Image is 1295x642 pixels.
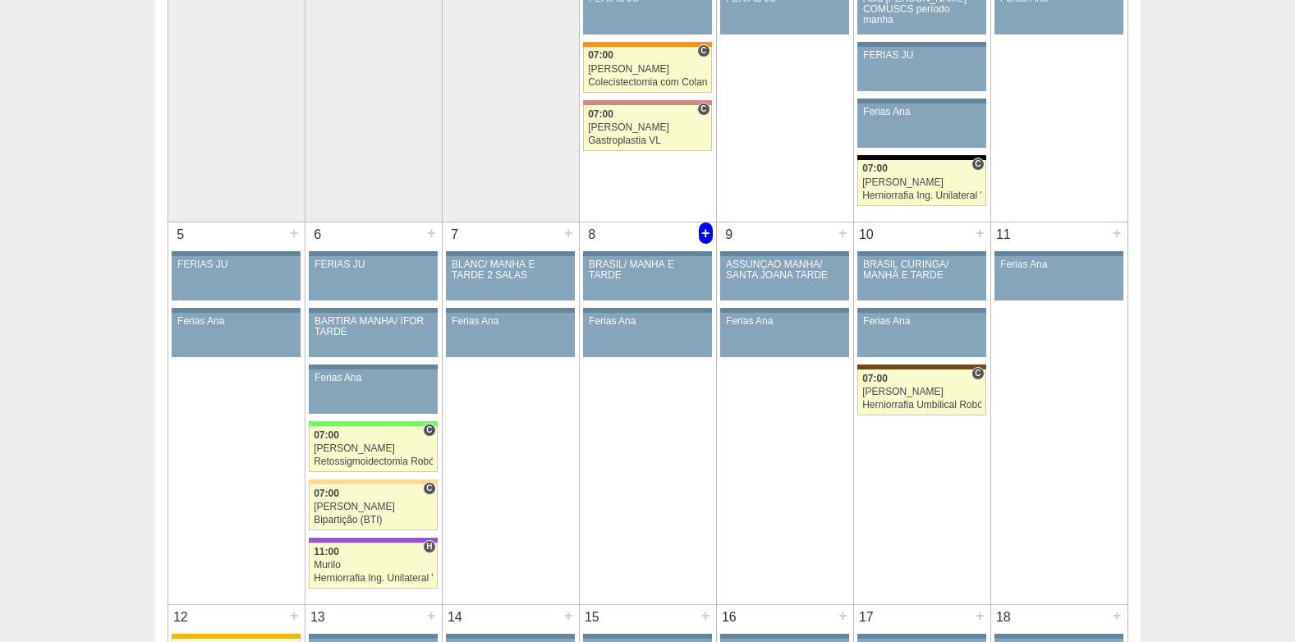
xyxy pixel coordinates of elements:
a: C 07:00 [PERSON_NAME] Bipartição (BTI) [309,484,437,530]
div: [PERSON_NAME] [588,122,707,133]
div: 18 [991,605,1017,630]
a: C 07:00 [PERSON_NAME] Herniorrafia Ing. Unilateral VL [857,160,985,206]
div: Key: Aviso [857,308,985,313]
div: Herniorrafia Ing. Unilateral VL [862,190,981,201]
div: BRASIL/ MANHÃ E TARDE [589,259,706,281]
div: Key: Aviso [309,634,437,639]
div: BRASIL CURINGA/ MANHÃ E TARDE [863,259,980,281]
span: Consultório [423,482,435,495]
span: 07:00 [314,429,339,441]
a: Ferias Ana [172,313,300,357]
div: Key: Aviso [857,42,985,47]
a: Ferias Ana [583,313,711,357]
a: BRASIL/ MANHÃ E TARDE [583,256,711,300]
div: + [287,222,301,244]
div: Key: Aviso [583,251,711,256]
div: Ferias Ana [589,316,706,327]
div: 14 [443,605,468,630]
span: 07:00 [862,373,888,384]
span: Consultório [971,367,984,380]
div: Ferias Ana [863,107,980,117]
span: 07:00 [862,163,888,174]
div: Key: Bartira [309,479,437,484]
span: Consultório [423,424,435,437]
div: 7 [443,222,468,247]
a: BRASIL CURINGA/ MANHÃ E TARDE [857,256,985,300]
div: Key: Blanc [857,155,985,160]
span: 11:00 [314,546,339,557]
div: [PERSON_NAME] [314,443,433,454]
div: Key: Aviso [309,251,437,256]
div: 16 [717,605,742,630]
div: Key: Aviso [720,308,848,313]
div: + [836,605,850,626]
div: Ferias Ana [726,316,843,327]
div: 6 [305,222,331,247]
div: Herniorrafia Umbilical Robótica [862,400,981,410]
div: [PERSON_NAME] [314,502,433,512]
div: ASSUNÇÃO MANHÃ/ SANTA JOANA TARDE [726,259,843,281]
a: C 07:00 [PERSON_NAME] Herniorrafia Umbilical Robótica [857,369,985,415]
div: Key: Aviso [583,308,711,313]
div: Key: Santa Joana [857,365,985,369]
span: Consultório [971,158,984,171]
div: 13 [305,605,331,630]
div: Key: Aviso [994,634,1123,639]
a: Ferias Ana [857,313,985,357]
a: Ferias Ana [994,256,1123,300]
span: 07:00 [588,49,613,61]
div: + [1110,222,1124,244]
div: 8 [580,222,605,247]
a: C 07:00 [PERSON_NAME] Retossigmoidectomia Robótica [309,426,437,472]
div: Key: Aviso [720,634,848,639]
div: 11 [991,222,1017,247]
a: ASSUNÇÃO MANHÃ/ SANTA JOANA TARDE [720,256,848,300]
div: Key: São Luiz - SCS [583,42,711,47]
span: Hospital [423,540,435,553]
div: 12 [168,605,194,630]
div: Key: Aviso [446,634,574,639]
div: + [1110,605,1124,626]
a: BARTIRA MANHÃ/ IFOR TARDE [309,313,437,357]
div: Gastroplastia VL [588,135,707,146]
a: Ferias Ana [720,313,848,357]
div: + [562,605,576,626]
a: Ferias Ana [446,313,574,357]
div: [PERSON_NAME] [862,177,981,188]
div: Key: Aviso [857,99,985,103]
div: Key: Feriado [172,634,300,639]
div: 5 [168,222,194,247]
div: + [836,222,850,244]
div: Herniorrafia Ing. Unilateral VL [314,573,433,584]
div: + [425,222,439,244]
span: Consultório [697,103,709,116]
div: BLANC/ MANHÃ E TARDE 2 SALAS [452,259,569,281]
div: Key: Aviso [172,251,300,256]
div: Colecistectomia com Colangiografia VL [588,77,707,88]
div: [PERSON_NAME] [588,64,707,75]
div: Ferias Ana [177,316,295,327]
a: FERIAS JU [172,256,300,300]
div: BARTIRA MANHÃ/ IFOR TARDE [315,316,432,337]
div: Key: Aviso [857,251,985,256]
div: + [425,605,439,626]
a: C 07:00 [PERSON_NAME] Gastroplastia VL [583,105,711,151]
div: Retossigmoidectomia Robótica [314,456,433,467]
div: Murilo [314,560,433,571]
div: Key: Santa Helena [583,100,711,105]
div: Key: Aviso [309,365,437,369]
a: H 11:00 Murilo Herniorrafia Ing. Unilateral VL [309,543,437,589]
div: 15 [580,605,605,630]
div: Key: Aviso [720,251,848,256]
a: Ferias Ana [857,103,985,148]
div: + [973,605,987,626]
div: 10 [854,222,879,247]
div: Key: Aviso [446,308,574,313]
div: Bipartição (BTI) [314,515,433,525]
a: FERIAS JU [857,47,985,91]
div: Key: Aviso [446,251,574,256]
div: Ferias Ana [863,316,980,327]
span: Consultório [697,44,709,57]
div: Key: Aviso [857,634,985,639]
div: Key: Aviso [994,251,1123,256]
